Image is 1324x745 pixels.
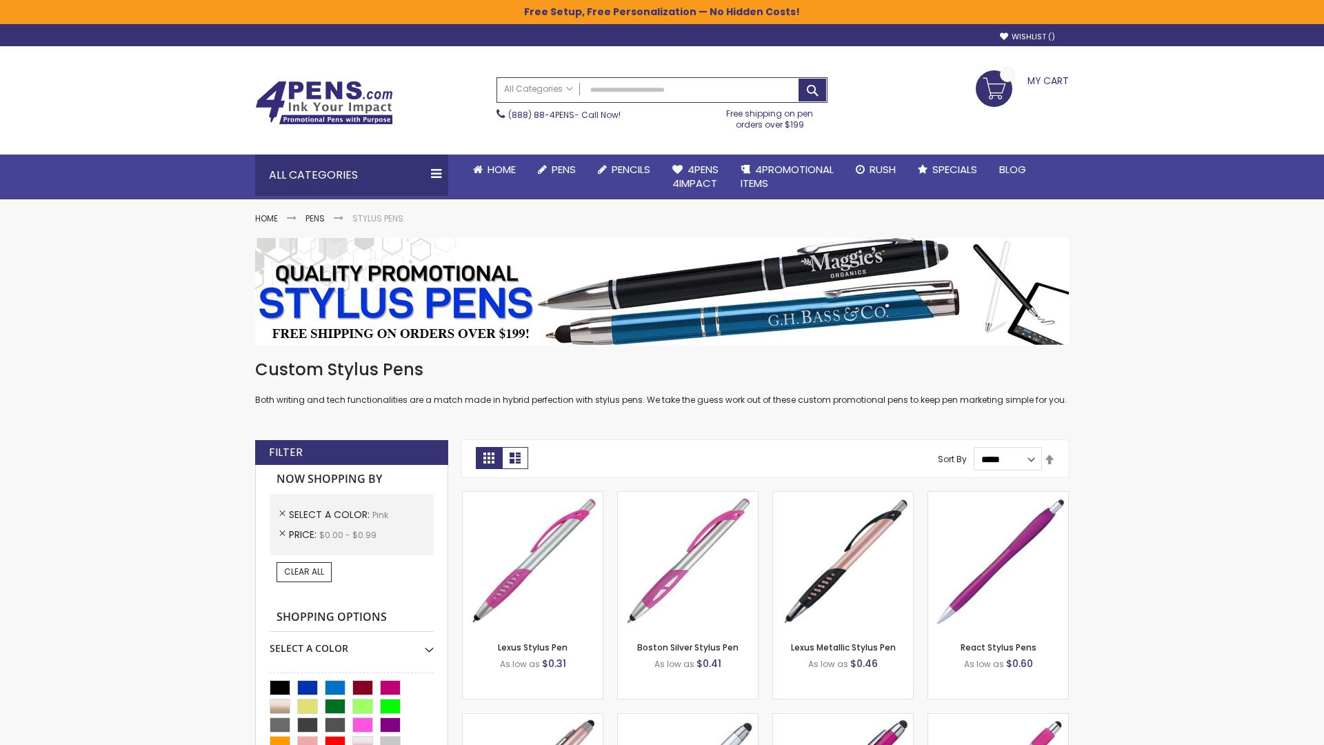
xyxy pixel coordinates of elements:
[845,155,907,185] a: Rush
[741,162,834,190] span: 4PROMOTIONAL ITEMS
[672,162,719,190] span: 4Pens 4impact
[319,529,377,541] span: $0.00 - $0.99
[372,509,388,521] span: Pink
[508,109,574,121] a: (888) 88-4PENS
[587,155,661,185] a: Pencils
[618,492,758,632] img: Boston Silver Stylus Pen-Pink
[527,155,587,185] a: Pens
[961,642,1036,653] a: React Stylus Pens
[352,212,403,224] strong: Stylus Pens
[269,445,303,460] strong: Filter
[850,657,878,670] span: $0.46
[730,155,845,199] a: 4PROMOTIONALITEMS
[270,603,434,633] strong: Shopping Options
[497,78,580,101] a: All Categories
[498,642,568,653] a: Lexus Stylus Pen
[907,155,988,185] a: Specials
[542,657,566,670] span: $0.31
[255,238,1069,345] img: Stylus Pens
[773,491,913,503] a: Lexus Metallic Stylus Pen-Pink
[270,465,434,494] strong: Now Shopping by
[870,162,896,177] span: Rush
[1000,32,1055,42] a: Wishlist
[999,162,1026,177] span: Blog
[938,453,967,465] label: Sort By
[618,491,758,503] a: Boston Silver Stylus Pen-Pink
[928,492,1068,632] img: React Stylus Pens-Pink
[255,155,448,196] div: All Categories
[463,713,603,725] a: Lory Metallic Stylus Pen-Pink
[462,155,527,185] a: Home
[289,508,372,521] span: Select A Color
[612,162,650,177] span: Pencils
[255,212,278,224] a: Home
[255,359,1069,406] div: Both writing and tech functionalities are a match made in hybrid perfection with stylus pens. We ...
[488,162,516,177] span: Home
[808,658,848,670] span: As low as
[928,491,1068,503] a: React Stylus Pens-Pink
[305,212,325,224] a: Pens
[932,162,977,177] span: Specials
[618,713,758,725] a: Silver Cool Grip Stylus Pen-Pink
[773,492,913,632] img: Lexus Metallic Stylus Pen-Pink
[476,447,502,469] strong: Grid
[255,81,393,125] img: 4Pens Custom Pens and Promotional Products
[661,155,730,199] a: 4Pens4impact
[270,632,434,655] div: Select A Color
[500,658,540,670] span: As low as
[1006,657,1033,670] span: $0.60
[773,713,913,725] a: Metallic Cool Grip Stylus Pen-Pink
[504,83,573,95] span: All Categories
[696,657,721,670] span: $0.41
[284,566,324,577] span: Clear All
[552,162,576,177] span: Pens
[277,562,332,582] a: Clear All
[654,658,694,670] span: As low as
[508,109,621,121] span: - Call Now!
[928,713,1068,725] a: Pearl Element Stylus Pens-Pink
[791,642,896,653] a: Lexus Metallic Stylus Pen
[988,155,1037,185] a: Blog
[712,103,828,130] div: Free shipping on pen orders over $199
[463,492,603,632] img: Lexus Stylus Pen-Pink
[255,359,1069,381] h1: Custom Stylus Pens
[289,528,319,542] span: Price
[964,658,1004,670] span: As low as
[463,491,603,503] a: Lexus Stylus Pen-Pink
[637,642,739,653] a: Boston Silver Stylus Pen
